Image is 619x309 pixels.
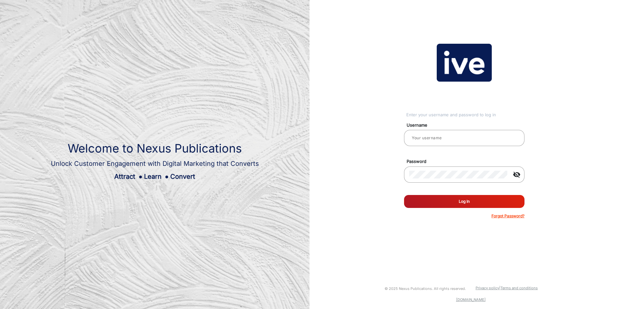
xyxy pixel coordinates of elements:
[402,158,532,165] mat-label: Password
[51,172,259,181] div: Attract Learn Convert
[501,286,538,290] a: Terms and conditions
[456,297,486,302] a: [DOMAIN_NAME]
[51,159,259,168] div: Unlock Customer Engagement with Digital Marketing that Converts
[499,286,501,290] a: |
[406,112,524,118] div: Enter your username and password to log in
[491,213,524,219] p: Forgot Password?
[402,122,532,129] mat-label: Username
[437,44,492,82] img: vmg-logo
[385,286,466,291] small: © 2025 Nexus Publications. All rights reserved.
[404,195,524,208] button: Log In
[509,171,524,178] mat-icon: visibility_off
[476,286,499,290] a: Privacy policy
[139,173,142,180] span: ●
[409,134,519,142] input: Your username
[51,142,259,155] h1: Welcome to Nexus Publications
[165,173,169,180] span: ●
